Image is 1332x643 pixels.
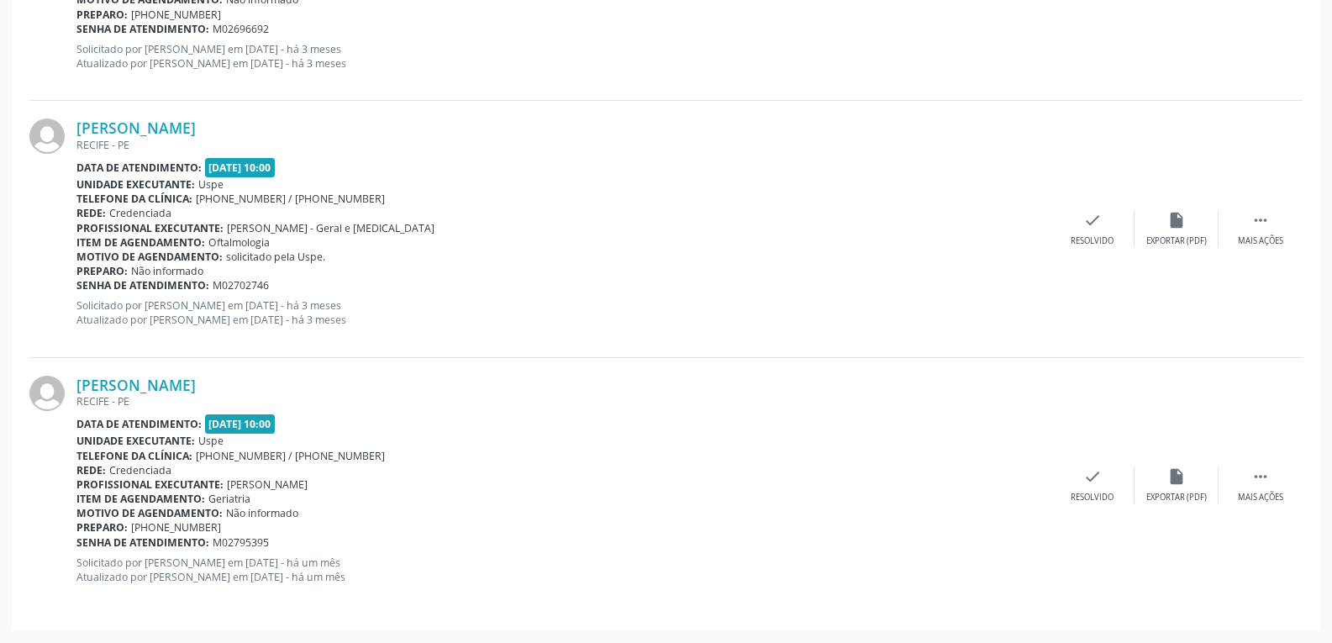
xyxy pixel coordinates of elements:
[76,119,196,137] a: [PERSON_NAME]
[208,492,250,506] span: Geriatria
[131,8,221,22] span: [PHONE_NUMBER]
[1071,235,1114,247] div: Resolvido
[76,535,209,550] b: Senha de atendimento:
[76,463,106,477] b: Rede:
[76,278,209,293] b: Senha de atendimento:
[1238,492,1283,503] div: Mais ações
[29,376,65,411] img: img
[76,161,202,175] b: Data de atendimento:
[208,235,270,250] span: Oftalmologia
[76,42,1050,71] p: Solicitado por [PERSON_NAME] em [DATE] - há 3 meses Atualizado por [PERSON_NAME] em [DATE] - há 3...
[227,221,434,235] span: [PERSON_NAME] - Geral e [MEDICAL_DATA]
[196,192,385,206] span: [PHONE_NUMBER] / [PHONE_NUMBER]
[198,177,224,192] span: Uspe
[76,22,209,36] b: Senha de atendimento:
[131,520,221,535] span: [PHONE_NUMBER]
[196,449,385,463] span: [PHONE_NUMBER] / [PHONE_NUMBER]
[226,250,325,264] span: solicitado pela Uspe.
[76,556,1050,584] p: Solicitado por [PERSON_NAME] em [DATE] - há um mês Atualizado por [PERSON_NAME] em [DATE] - há um...
[213,278,269,293] span: M02702746
[76,492,205,506] b: Item de agendamento:
[226,506,298,520] span: Não informado
[76,264,128,278] b: Preparo:
[76,221,224,235] b: Profissional executante:
[198,434,224,448] span: Uspe
[1083,467,1102,486] i: check
[1167,467,1186,486] i: insert_drive_file
[76,376,196,394] a: [PERSON_NAME]
[76,192,192,206] b: Telefone da clínica:
[227,477,308,492] span: [PERSON_NAME]
[76,8,128,22] b: Preparo:
[1083,211,1102,229] i: check
[76,177,195,192] b: Unidade executante:
[76,298,1050,327] p: Solicitado por [PERSON_NAME] em [DATE] - há 3 meses Atualizado por [PERSON_NAME] em [DATE] - há 3...
[76,138,1050,152] div: RECIFE - PE
[29,119,65,154] img: img
[76,394,1050,408] div: RECIFE - PE
[76,434,195,448] b: Unidade executante:
[76,250,223,264] b: Motivo de agendamento:
[76,235,205,250] b: Item de agendamento:
[76,449,192,463] b: Telefone da clínica:
[1167,211,1186,229] i: insert_drive_file
[205,158,276,177] span: [DATE] 10:00
[109,463,171,477] span: Credenciada
[205,414,276,434] span: [DATE] 10:00
[76,206,106,220] b: Rede:
[1146,492,1207,503] div: Exportar (PDF)
[213,22,269,36] span: M02696692
[213,535,269,550] span: M02795395
[76,506,223,520] b: Motivo de agendamento:
[109,206,171,220] span: Credenciada
[1251,467,1270,486] i: 
[1146,235,1207,247] div: Exportar (PDF)
[1071,492,1114,503] div: Resolvido
[76,477,224,492] b: Profissional executante:
[1251,211,1270,229] i: 
[76,520,128,535] b: Preparo:
[131,264,203,278] span: Não informado
[1238,235,1283,247] div: Mais ações
[76,417,202,431] b: Data de atendimento:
